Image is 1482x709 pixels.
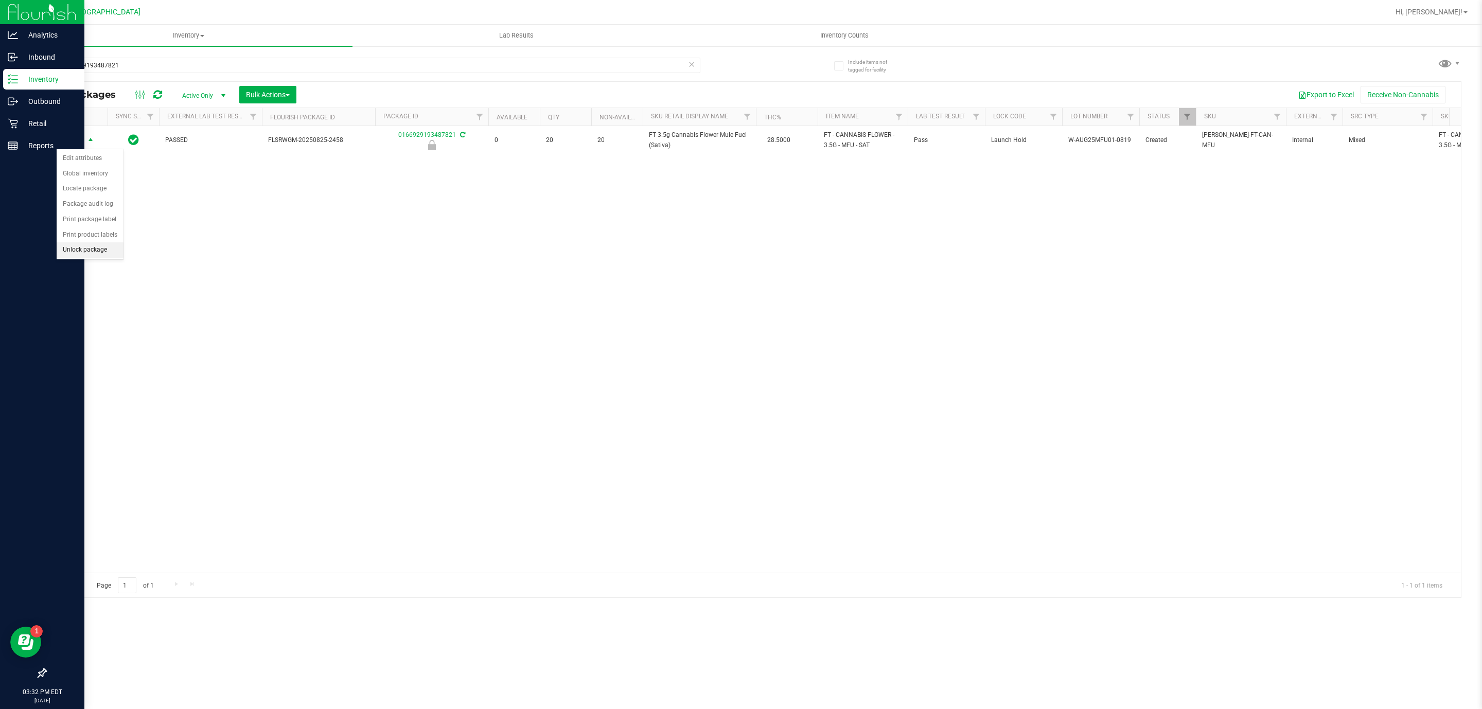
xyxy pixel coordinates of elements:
span: select [84,133,97,148]
a: Filter [739,108,756,126]
p: Analytics [18,29,80,41]
button: Bulk Actions [239,86,296,103]
a: Inventory Counts [680,25,1008,46]
a: Inventory [25,25,352,46]
a: External Lab Test Result [167,113,248,120]
a: THC% [764,114,781,121]
input: 1 [118,577,136,593]
span: Lab Results [485,31,548,40]
inline-svg: Reports [8,140,18,151]
a: Filter [891,108,908,126]
span: Clear [688,58,695,71]
span: 28.5000 [762,133,796,148]
a: Available [497,114,527,121]
p: Reports [18,139,80,152]
a: Filter [245,108,262,126]
span: All Packages [54,89,126,100]
a: Lock Code [993,113,1026,120]
span: [PERSON_NAME]-FT-CAN-MFU [1202,130,1280,150]
a: External/Internal [1294,113,1356,120]
p: Retail [18,117,80,130]
span: FT 3.5g Cannabis Flower Mule Fuel (Sativa) [649,130,750,150]
span: Mixed [1349,135,1426,145]
span: Inventory Counts [806,31,883,40]
span: Include items not tagged for facility [848,58,899,74]
a: Sku Retail Display Name [651,113,728,120]
p: 03:32 PM EDT [5,687,80,697]
inline-svg: Outbound [8,96,18,107]
inline-svg: Retail [8,118,18,129]
inline-svg: Inventory [8,74,18,84]
a: Lot Number [1070,113,1107,120]
a: Filter [1416,108,1433,126]
span: 0 [495,135,534,145]
a: Lab Results [352,25,680,46]
span: Page of 1 [88,577,162,593]
a: Filter [1179,108,1196,126]
a: Filter [1045,108,1062,126]
span: Pass [914,135,979,145]
li: Locate package [57,181,123,197]
button: Export to Excel [1292,86,1361,103]
span: 20 [546,135,585,145]
li: Package audit log [57,197,123,212]
p: Inventory [18,73,80,85]
span: 1 - 1 of 1 items [1393,577,1451,593]
span: Inventory [25,31,352,40]
a: Filter [1269,108,1286,126]
div: Launch Hold [374,140,490,150]
span: W-AUG25MFU01-0819 [1068,135,1133,145]
span: PASSED [165,135,256,145]
p: Inbound [18,51,80,63]
a: Filter [1122,108,1139,126]
span: Created [1145,135,1190,145]
span: 20 [597,135,637,145]
a: Lab Test Result [916,113,965,120]
li: Edit attributes [57,151,123,166]
inline-svg: Analytics [8,30,18,40]
a: Item Name [826,113,859,120]
p: [DATE] [5,697,80,704]
span: In Sync [128,133,139,147]
li: Unlock package [57,242,123,258]
a: Status [1148,113,1170,120]
span: Bulk Actions [246,91,290,99]
iframe: Resource center [10,627,41,658]
li: Global inventory [57,166,123,182]
a: Flourish Package ID [270,114,335,121]
span: Hi, [PERSON_NAME]! [1396,8,1462,16]
a: Sync Status [116,113,155,120]
span: FT - CANNABIS FLOWER - 3.5G - MFU - SAT [824,130,902,150]
span: Launch Hold [991,135,1056,145]
a: SKU [1204,113,1216,120]
a: 0166929193487821 [398,131,456,138]
a: Qty [548,114,559,121]
input: Search Package ID, Item Name, SKU, Lot or Part Number... [45,58,700,73]
a: Filter [968,108,985,126]
iframe: Resource center unread badge [30,625,43,637]
p: Outbound [18,95,80,108]
span: [GEOGRAPHIC_DATA] [70,8,140,16]
span: Internal [1292,135,1336,145]
a: Src Type [1351,113,1379,120]
span: FLSRWGM-20250825-2458 [268,135,369,145]
span: Sync from Compliance System [458,131,465,138]
inline-svg: Inbound [8,52,18,62]
li: Print package label [57,212,123,227]
a: Filter [142,108,159,126]
a: Filter [1326,108,1343,126]
a: Package ID [383,113,418,120]
a: Non-Available [599,114,645,121]
a: SKU Name [1441,113,1472,120]
a: Filter [471,108,488,126]
button: Receive Non-Cannabis [1361,86,1445,103]
li: Print product labels [57,227,123,243]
